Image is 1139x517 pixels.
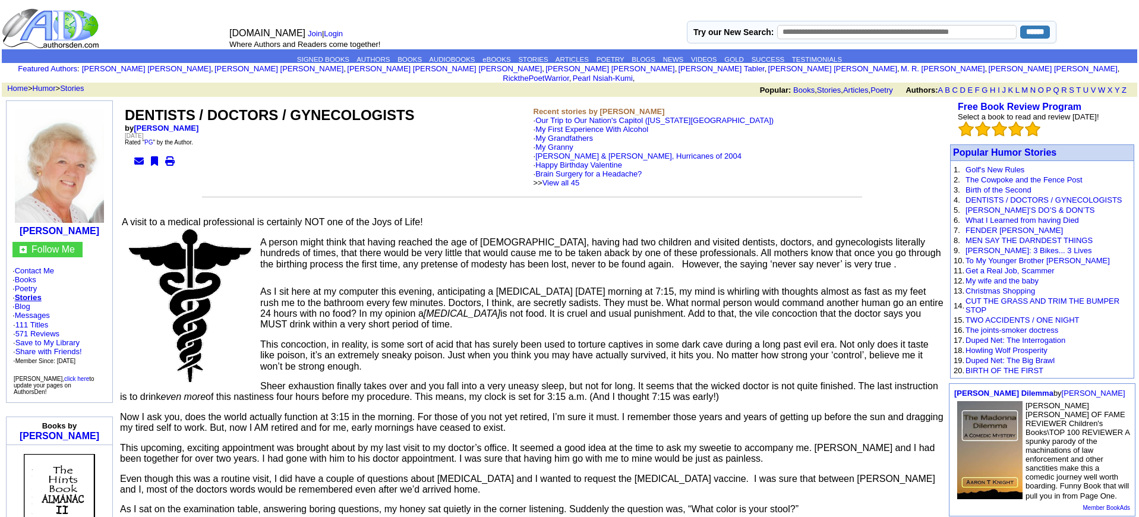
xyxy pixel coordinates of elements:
a: F [975,86,980,94]
a: SIGNED BOOKS [297,56,349,63]
font: 13. [954,286,964,295]
a: [PERSON_NAME] Dilemma [954,389,1053,398]
a: Poetry [870,86,893,94]
font: i [766,66,768,72]
a: Happy Birthday Valentine [535,160,622,169]
a: Contact Me [15,266,54,275]
a: eBOOKS [482,56,510,63]
a: RickthePoetWarrior [503,74,569,83]
a: AUDIOBOOKS [429,56,475,63]
a: ARTICLES [556,56,589,63]
a: [PERSON_NAME] [PERSON_NAME] [PERSON_NAME] [347,64,542,73]
font: by [954,389,1125,398]
a: Poetry [15,284,37,293]
a: [PERSON_NAME] [1062,389,1125,398]
font: 8. [954,236,960,245]
a: [PERSON_NAME] & [PERSON_NAME], Hurricanes of 2004 [535,152,742,160]
font: Where Authors and Readers come together! [229,40,380,49]
a: Y [1115,86,1119,94]
a: Save to My Library [15,338,80,347]
a: I [998,86,1000,94]
a: STORIES [518,56,548,63]
a: BLOGS [632,56,655,63]
a: BOOKS [397,56,422,63]
a: Pearl Nsiah-Kumi [573,74,633,83]
a: My First Experience With Alcohol [535,125,648,134]
img: bigemptystars.png [1025,121,1040,137]
a: U [1083,86,1088,94]
img: logo_ad.gif [2,8,102,49]
font: Rated " " by the Author. [125,139,193,146]
a: [PERSON_NAME] [20,226,99,236]
font: · [12,311,50,320]
font: 4. [954,196,960,204]
font: · [534,160,642,187]
a: T [1076,86,1081,94]
a: G [982,86,987,94]
a: E [967,86,973,94]
font: · [534,116,774,187]
font: 18. [954,346,964,355]
font: · · · [13,338,82,365]
a: Christmas Shopping [966,286,1035,295]
a: X [1108,86,1113,94]
a: [PERSON_NAME] [PERSON_NAME] [988,64,1117,73]
a: Home [7,84,28,93]
font: · [534,143,742,187]
a: DENTISTS / DOCTORS / GYNECOLOGISTS [966,196,1122,204]
a: J [1002,86,1006,94]
a: Share with Friends! [15,347,82,356]
a: Golf's New Rules [966,165,1024,174]
font: Member Since: [DATE] [15,358,76,364]
a: My Granny [535,143,573,152]
span: Now I ask you, does the world actually function at 3:15 in the morning. For those of you not yet ... [120,412,944,433]
a: GOLD [724,56,744,63]
font: > > [3,84,84,93]
img: bigemptystars.png [1008,121,1024,137]
i: [MEDICAL_DATA] [424,308,500,319]
a: H [990,86,995,94]
font: 3. [954,185,960,194]
font: [PERSON_NAME] [PERSON_NAME] OF FAME REVIEWER Children's Books\TOP 100 REVIEWER A spunky parody of... [1026,401,1129,500]
img: 121653.jpg [15,109,104,223]
font: DENTISTS / DOCTORS / GYNECOLOGISTS [125,107,415,123]
label: Try our New Search: [693,27,774,37]
a: [PERSON_NAME] [PERSON_NAME] [768,64,897,73]
img: 51753.gif [129,229,251,382]
a: Books [15,275,36,284]
font: 7. [954,226,960,235]
a: Free Book Review Program [958,102,1081,112]
a: click here [64,376,89,382]
font: 20. [954,366,964,375]
font: 14. [954,301,964,310]
a: [PERSON_NAME]: 3 Bikes... 3 Lives [966,246,1091,255]
font: i [544,66,545,72]
b: Popular: [760,86,791,94]
i: even more [160,392,206,402]
a: Follow Me [31,244,75,254]
a: My Grandfathers [535,134,593,143]
span: A person might think that having reached the age of [DEMOGRAPHIC_DATA], having had two children a... [260,237,941,269]
font: : [18,64,79,73]
a: The Cowpoke and the Fence Post [966,175,1083,184]
font: i [346,66,347,72]
b: Authors: [905,86,938,94]
a: Z [1122,86,1127,94]
a: 111 Titles [15,320,49,329]
a: A [938,86,943,94]
img: shim.gif [58,448,59,452]
a: Stories [817,86,841,94]
a: Featured Authors [18,64,77,73]
a: Messages [15,311,50,320]
a: [PERSON_NAME] [20,431,99,441]
a: VIDEOS [691,56,717,63]
a: M. R. [PERSON_NAME] [901,64,985,73]
font: · · · · · [12,266,106,365]
a: [PERSON_NAME] [PERSON_NAME] [214,64,343,73]
a: Popular Humor Stories [953,147,1056,157]
a: Articles [843,86,869,94]
font: · [534,134,742,187]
